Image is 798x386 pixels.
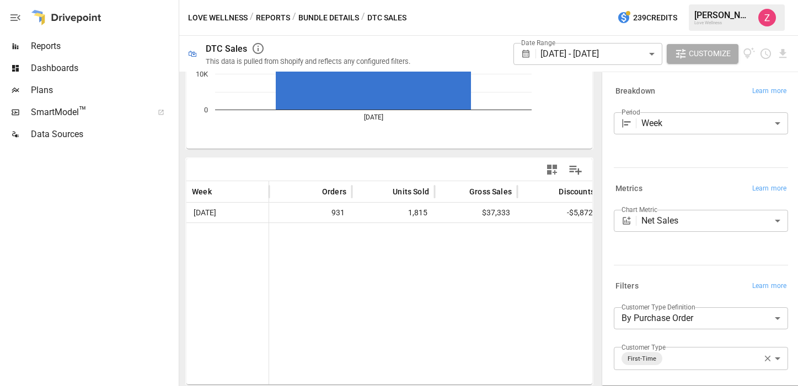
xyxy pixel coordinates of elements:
label: Date Range [521,38,555,47]
span: Data Sources [31,128,176,141]
span: SmartModel [31,106,146,119]
div: Week [641,112,788,134]
div: DTC Sales [206,44,247,54]
span: Week [192,186,212,197]
h6: Filters [615,280,639,292]
span: -$5,872 [565,203,595,222]
text: 10K [196,70,208,78]
div: Net Sales [641,210,788,232]
div: By Purchase Order [614,307,788,329]
div: / [292,11,296,25]
span: Learn more [752,281,786,292]
div: Love Wellness [694,20,752,25]
button: Customize [667,44,738,64]
span: Reports [31,40,176,53]
span: 931 [330,203,346,222]
text: [DATE] [364,113,383,121]
button: 239Credits [613,8,682,28]
label: Customer Type Definition [622,302,695,312]
span: [DATE] [192,203,218,222]
span: Learn more [752,183,786,194]
img: Zoe Keller [758,9,776,26]
span: 239 Credits [633,11,677,25]
button: Manage Columns [563,157,588,182]
button: Download report [776,47,789,60]
button: Sort [376,184,392,199]
button: Sort [306,184,321,199]
button: Love Wellness [188,11,248,25]
button: Sort [453,184,468,199]
span: 1,815 [406,203,429,222]
button: View documentation [743,44,756,64]
label: Period [622,107,640,117]
div: This data is pulled from Shopify and reflects any configured filters. [206,57,410,66]
h6: Breakdown [615,85,655,97]
button: Reports [256,11,290,25]
div: 🛍 [188,48,197,59]
span: Plans [31,84,176,97]
span: Learn more [752,86,786,97]
span: ™ [79,104,87,118]
label: Customer Type [622,342,666,352]
span: First-Time [623,352,661,365]
button: Sort [213,184,228,199]
div: / [250,11,254,25]
div: / [361,11,365,25]
span: Customize [689,47,731,61]
h6: Metrics [615,183,642,195]
button: Zoe Keller [752,2,783,33]
button: Sort [542,184,558,199]
button: Bundle Details [298,11,359,25]
span: Gross Sales [469,186,512,197]
label: Chart Metric [622,205,657,214]
span: Dashboards [31,62,176,75]
span: $37,333 [480,203,512,222]
span: Orders [322,186,346,197]
text: 0 [204,106,208,114]
button: Schedule report [759,47,772,60]
div: [DATE] - [DATE] [540,43,662,65]
span: Units Sold [393,186,429,197]
div: [PERSON_NAME] [694,10,752,20]
span: Discounts [559,186,595,197]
